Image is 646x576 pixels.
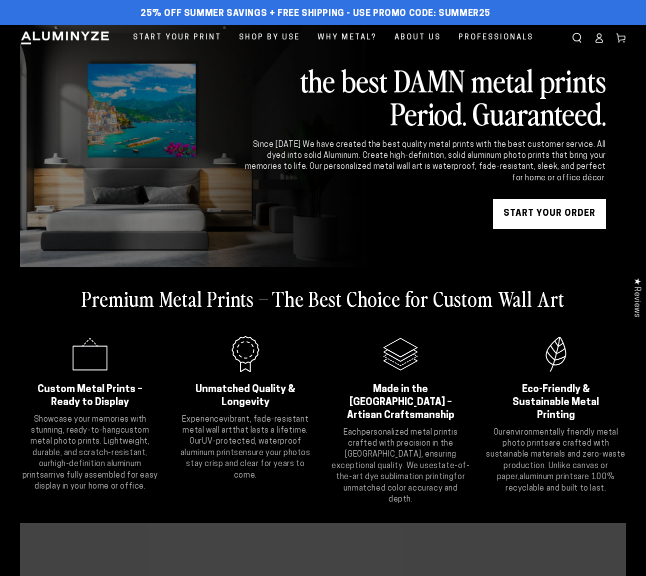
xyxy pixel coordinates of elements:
[243,63,606,129] h2: the best DAMN metal prints Period. Guaranteed.
[330,427,471,506] p: Each is crafted with precision in the [GEOGRAPHIC_DATA], ensuring exceptional quality. We use for...
[361,429,451,437] strong: personalized metal print
[20,414,160,493] p: Showcase your memories with stunning, ready-to-hang . Lightweight, durable, and scratch-resistant...
[317,31,377,44] span: Why Metal?
[493,199,606,229] a: START YOUR Order
[336,462,469,481] strong: state-of-the-art dye sublimation printing
[394,31,441,44] span: About Us
[343,383,458,422] h2: Made in the [GEOGRAPHIC_DATA] – Artisan Craftsmanship
[519,473,577,481] strong: aluminum prints
[180,438,301,457] strong: UV-protected, waterproof aluminum prints
[243,139,606,184] div: Since [DATE] We have created the best quality metal prints with the best customer service. All dy...
[188,383,303,409] h2: Unmatched Quality & Longevity
[20,30,110,45] img: Aluminyze
[387,25,448,50] a: About Us
[627,270,646,325] div: Click to open Judge.me floating reviews tab
[22,460,141,479] strong: high-definition aluminum prints
[231,25,307,50] a: Shop By Use
[182,416,308,435] strong: vibrant, fade-resistant metal wall art
[566,27,588,49] summary: Search our site
[32,383,148,409] h2: Custom Metal Prints – Ready to Display
[498,383,614,422] h2: Eco-Friendly & Sustainable Metal Printing
[133,31,221,44] span: Start Your Print
[486,427,626,494] p: Our are crafted with sustainable materials and zero-waste production. Unlike canvas or paper, are...
[239,31,300,44] span: Shop By Use
[310,25,384,50] a: Why Metal?
[175,414,316,481] p: Experience that lasts a lifetime. Our ensure your photos stay crisp and clear for years to come.
[451,25,541,50] a: Professionals
[502,429,618,448] strong: environmentally friendly metal photo prints
[81,285,564,311] h2: Premium Metal Prints – The Best Choice for Custom Wall Art
[140,8,490,19] span: 25% off Summer Savings + Free Shipping - Use Promo Code: SUMMER25
[458,31,533,44] span: Professionals
[125,25,229,50] a: Start Your Print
